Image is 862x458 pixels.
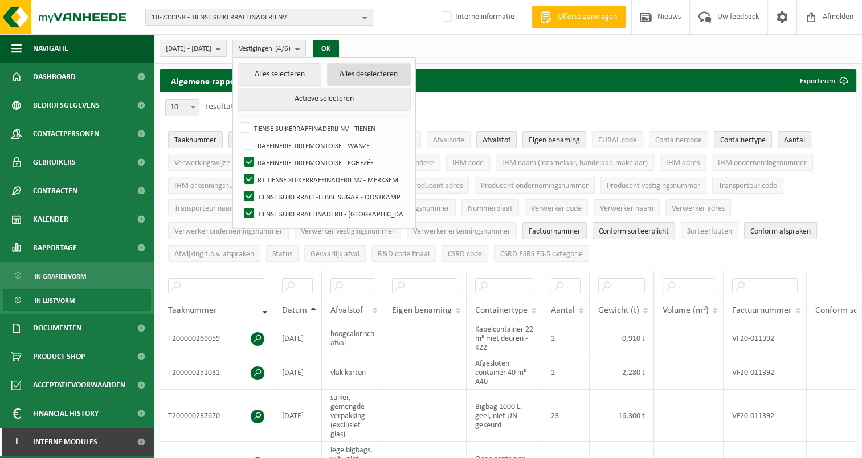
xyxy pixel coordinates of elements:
[592,131,643,148] button: EURAL codeEURAL code: Activate to sort
[273,390,322,442] td: [DATE]
[649,131,708,148] button: ContainercodeContainercode: Activate to sort
[152,9,358,26] span: 10-733358 - TIENSE SUIKERRAFFINADERIJ NV
[33,342,85,371] span: Product Shop
[655,136,702,145] span: Containercode
[551,306,575,315] span: Aantal
[590,355,654,390] td: 2,280 t
[663,306,709,315] span: Volume (m³)
[304,245,366,262] button: Gevaarlijk afval : Activate to sort
[784,136,805,145] span: Aantal
[413,227,510,236] span: Verwerker erkenningsnummer
[275,45,291,52] count: (4/6)
[273,321,322,355] td: [DATE]
[11,428,22,456] span: I
[33,205,68,234] span: Kalender
[411,159,434,167] span: Andere
[600,205,653,213] span: Verwerker naam
[542,321,590,355] td: 1
[405,154,440,171] button: AndereAndere: Activate to sort
[542,355,590,390] td: 1
[322,390,383,442] td: suiker, gemengde verpakking (exclusief glas)
[593,222,675,239] button: Conform sorteerplicht : Activate to sort
[448,250,482,259] span: CSRD code
[392,306,452,315] span: Eigen benaming
[744,222,817,239] button: Conform afspraken : Activate to sort
[313,40,339,58] button: OK
[3,265,151,287] a: In grafiekvorm
[590,390,654,442] td: 16,300 t
[145,9,373,26] button: 10-733358 - TIENSE SUIKERRAFFINADERIJ NV
[446,154,490,171] button: IHM codeIHM code: Activate to sort
[239,40,291,58] span: Vestigingen
[228,131,263,148] button: DatumDatum: Activate to sort
[687,227,732,236] span: Sorteerfouten
[461,199,519,216] button: NummerplaatNummerplaat: Activate to sort
[160,321,273,355] td: T200000269059
[522,131,586,148] button: Eigen benamingEigen benaming: Activate to sort
[724,355,807,390] td: VF20-011392
[475,306,528,315] span: Containertype
[33,177,77,205] span: Contracten
[238,88,411,111] button: Actieve selecteren
[590,321,654,355] td: 0,910 t
[238,120,411,137] label: TIENSE SUIKERRAFFINADERIJ NV - TIENEN
[35,290,75,312] span: In lijstvorm
[467,355,542,390] td: Afgesloten container 40 m³ - A40
[496,154,654,171] button: IHM naam (inzamelaar, handelaar, makelaar)IHM naam (inzamelaar, handelaar, makelaar): Activate to...
[330,306,363,315] span: Afvalstof
[666,159,700,167] span: IHM adres
[724,321,807,355] td: VF20-011392
[168,154,236,171] button: VerwerkingswijzeVerwerkingswijze: Activate to sort
[525,199,588,216] button: Verwerker codeVerwerker code: Activate to sort
[532,6,626,28] a: Offerte aanvragen
[791,69,855,92] button: Exporteren
[672,205,725,213] span: Verwerker adres
[531,205,582,213] span: Verwerker code
[3,289,151,311] a: In lijstvorm
[168,131,223,148] button: TaaknummerTaaknummer: Activate to remove sorting
[238,63,321,86] button: Alles selecteren
[168,177,259,194] button: IHM erkenningsnummerIHM erkenningsnummer: Activate to sort
[33,371,125,399] span: Acceptatievoorwaarden
[594,199,660,216] button: Verwerker naamVerwerker naam: Activate to sort
[750,227,811,236] span: Conform afspraken
[322,355,383,390] td: vlak karton
[467,390,542,442] td: Bigbag 1000 L, geel, niet UN-gekeurd
[724,390,807,442] td: VF20-011392
[273,355,322,390] td: [DATE]
[494,245,589,262] button: CSRD ESRS E5-5 categorieCSRD ESRS E5-5 categorie: Activate to sort
[35,265,86,287] span: In grafiekvorm
[439,9,514,26] label: Interne informatie
[205,102,286,111] label: resultaten weergeven
[33,148,76,177] span: Gebruikers
[174,136,216,145] span: Taaknummer
[529,136,580,145] span: Eigen benaming
[33,120,99,148] span: Contactpersonen
[174,182,252,190] span: IHM erkenningsnummer
[542,390,590,442] td: 23
[665,199,731,216] button: Verwerker adresVerwerker adres: Activate to sort
[732,306,792,315] span: Factuurnummer
[242,205,411,222] label: TIENSE SUIKERRAFFINADERIJ - [GEOGRAPHIC_DATA]
[483,136,510,145] span: Afvalstof
[712,177,783,194] button: Transporteur codeTransporteur code: Activate to sort
[599,227,669,236] span: Conform sorteerplicht
[160,69,273,92] h2: Algemene rapportering
[660,154,706,171] button: IHM adresIHM adres: Activate to sort
[311,250,359,259] span: Gevaarlijk afval
[502,159,648,167] span: IHM naam (inzamelaar, handelaar, makelaar)
[33,63,76,91] span: Dashboard
[410,182,463,190] span: Producent adres
[160,390,273,442] td: T200000237670
[33,91,100,120] span: Bedrijfsgegevens
[467,321,542,355] td: Kapelcontainer 22 m³ met deuren - K22
[468,205,513,213] span: Nummerplaat
[266,245,299,262] button: StatusStatus: Activate to sort
[166,40,211,58] span: [DATE] - [DATE]
[481,182,589,190] span: Producent ondernemingsnummer
[33,314,81,342] span: Documenten
[475,177,595,194] button: Producent ondernemingsnummerProducent ondernemingsnummer: Activate to sort
[778,131,811,148] button: AantalAantal: Activate to sort
[712,154,813,171] button: IHM ondernemingsnummerIHM ondernemingsnummer: Activate to sort
[242,188,411,205] label: TIENSE SUIKERRAFF.-LEBBE SUGAR - OOSTKAMP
